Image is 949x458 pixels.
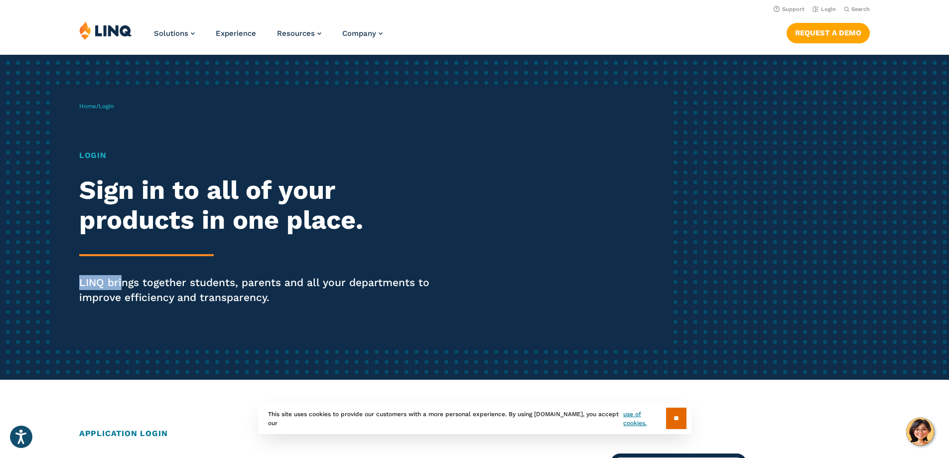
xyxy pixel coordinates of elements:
[216,29,256,38] a: Experience
[79,175,445,235] h2: Sign in to all of your products in one place.
[79,150,445,161] h1: Login
[154,21,383,54] nav: Primary Navigation
[787,23,870,43] a: Request a Demo
[79,21,132,40] img: LINQ | K‑12 Software
[851,6,870,12] span: Search
[154,29,195,38] a: Solutions
[79,103,96,110] a: Home
[99,103,114,110] span: Login
[813,6,836,12] a: Login
[154,29,188,38] span: Solutions
[342,29,383,38] a: Company
[774,6,805,12] a: Support
[79,275,445,305] p: LINQ brings together students, parents and all your departments to improve efficiency and transpa...
[258,403,691,434] div: This site uses cookies to provide our customers with a more personal experience. By using [DOMAIN...
[844,5,870,13] button: Open Search Bar
[79,103,114,110] span: /
[906,418,934,446] button: Hello, have a question? Let’s chat.
[342,29,376,38] span: Company
[787,21,870,43] nav: Button Navigation
[277,29,321,38] a: Resources
[623,410,666,428] a: use of cookies.
[277,29,315,38] span: Resources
